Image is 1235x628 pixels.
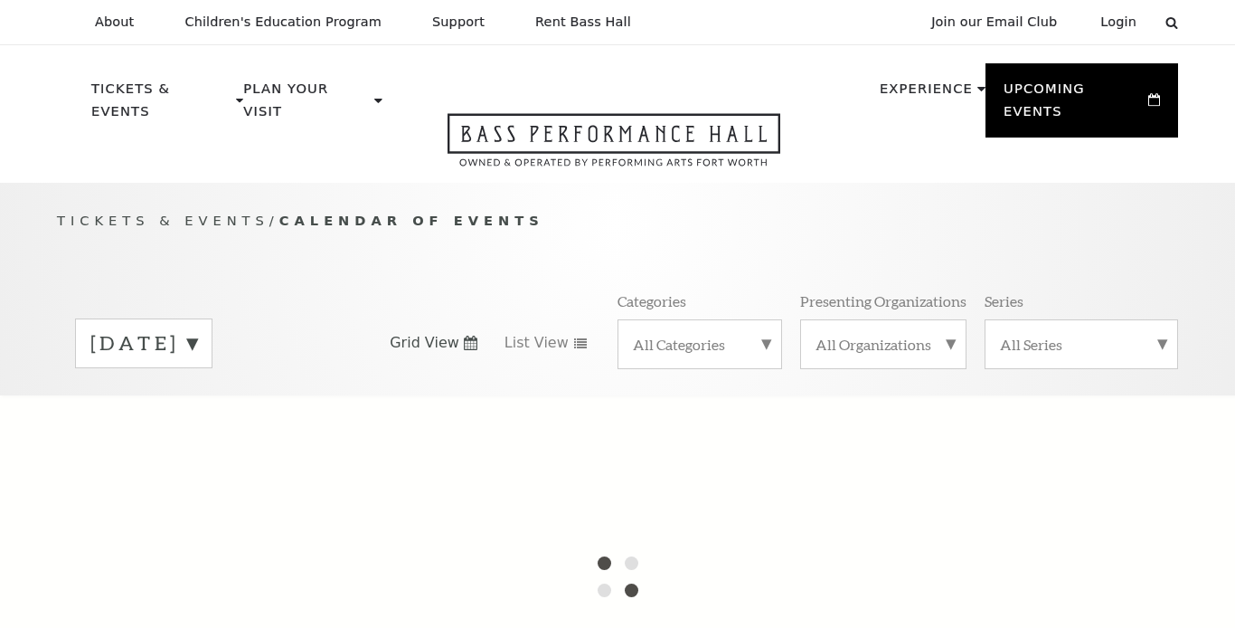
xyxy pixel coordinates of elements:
p: Upcoming Events [1004,78,1144,133]
p: Categories [617,291,686,310]
p: Rent Bass Hall [535,14,631,30]
p: / [57,210,1178,233]
p: Children's Education Program [184,14,382,30]
span: Grid View [390,333,459,353]
label: All Series [1000,335,1163,354]
p: Tickets & Events [91,78,231,133]
label: All Organizations [815,335,951,354]
p: About [95,14,134,30]
span: List View [504,333,569,353]
p: Presenting Organizations [800,291,966,310]
p: Support [432,14,485,30]
label: All Categories [633,335,767,354]
span: Calendar of Events [279,213,544,228]
span: Tickets & Events [57,213,269,228]
p: Series [985,291,1023,310]
p: Plan Your Visit [243,78,370,133]
p: Experience [880,78,973,110]
label: [DATE] [90,329,197,357]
